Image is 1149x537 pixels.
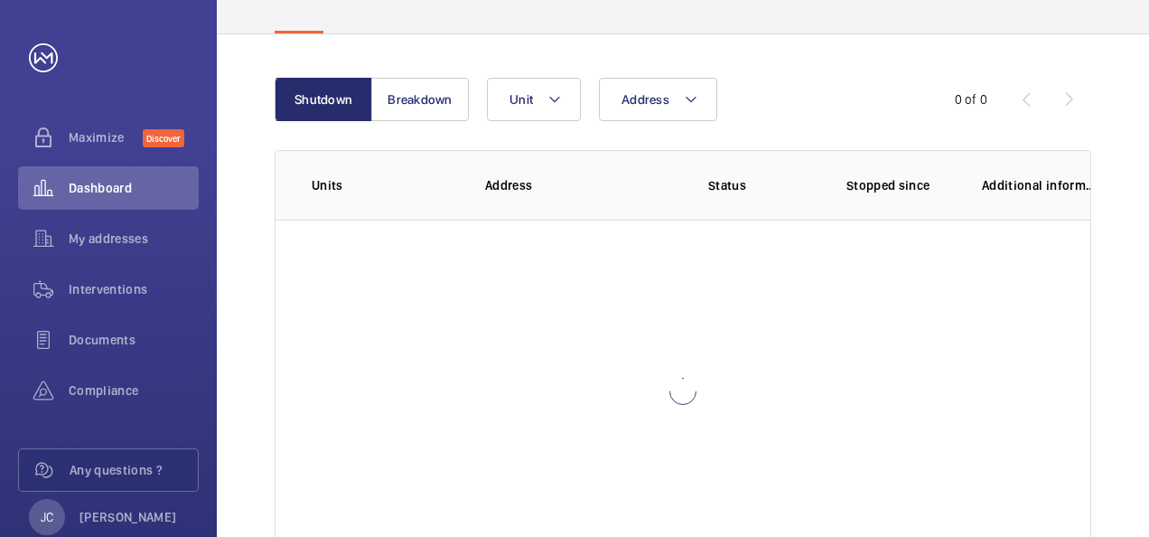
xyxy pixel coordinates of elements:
p: Address [485,176,637,194]
span: Interventions [69,280,199,298]
span: Documents [69,331,199,349]
p: JC [41,508,53,526]
div: 0 of 0 [955,90,987,108]
p: [PERSON_NAME] [79,508,177,526]
span: My addresses [69,230,199,248]
button: Breakdown [371,78,469,121]
button: Address [599,78,717,121]
p: Units [312,176,456,194]
span: Any questions ? [70,461,198,479]
span: Address [621,92,669,107]
button: Unit [487,78,581,121]
span: Unit [509,92,533,107]
button: Shutdown [275,78,372,121]
span: Maximize [69,128,143,146]
span: Discover [143,129,184,147]
span: Dashboard [69,179,199,197]
p: Additional information [982,176,1098,194]
span: Compliance [69,382,199,400]
p: Status [649,176,805,194]
p: Stopped since [846,176,953,194]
